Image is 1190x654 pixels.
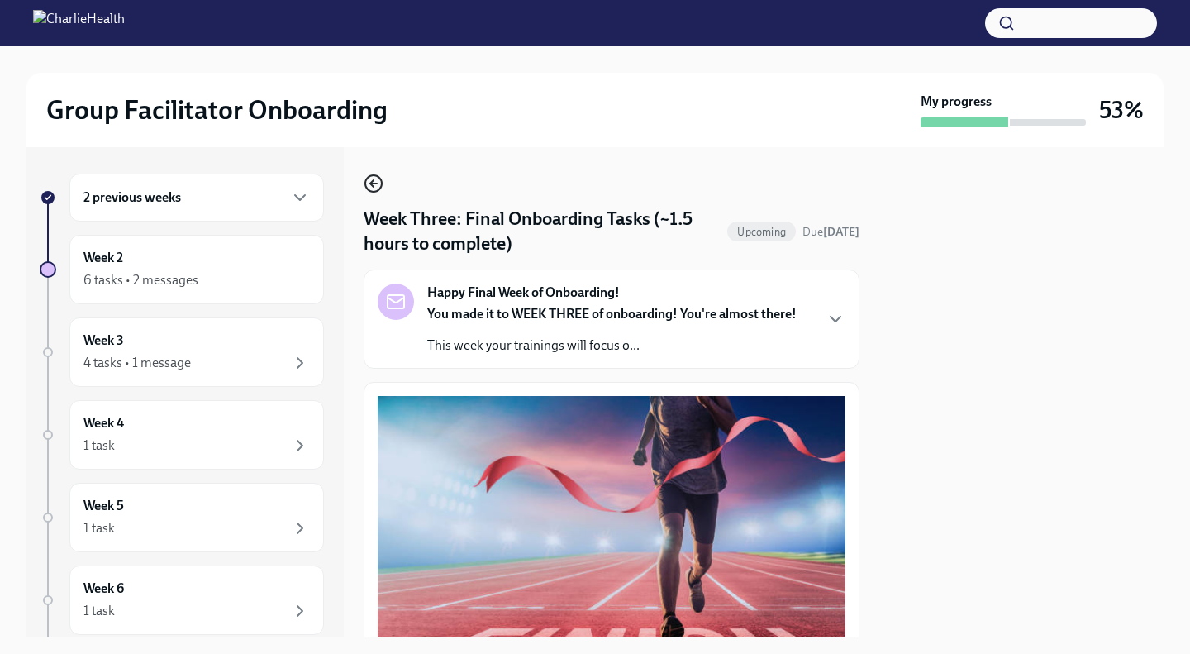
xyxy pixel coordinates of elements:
h6: 2 previous weeks [83,189,181,207]
span: Due [802,225,859,239]
a: Week 41 task [40,400,324,470]
h6: Week 6 [83,580,124,598]
h4: Week Three: Final Onboarding Tasks (~1.5 hours to complete) [364,207,721,256]
span: Upcoming [727,226,796,238]
div: 1 task [83,602,115,620]
h2: Group Facilitator Onboarding [46,93,388,127]
h6: Week 5 [83,497,124,515]
h6: Week 3 [83,332,124,350]
a: Week 61 task [40,566,324,635]
div: 4 tasks • 1 message [83,354,191,372]
div: 1 task [83,437,115,455]
a: Week 26 tasks • 2 messages [40,235,324,304]
p: This week your trainings will focus o... [427,337,797,355]
div: 2 previous weeks [69,174,324,222]
h6: Week 2 [83,249,123,267]
strong: Happy Final Week of Onboarding! [427,284,620,302]
strong: You made it to WEEK THREE of onboarding! You're almost there! [427,306,797,322]
a: Week 34 tasks • 1 message [40,317,324,387]
strong: [DATE] [823,225,859,239]
div: 6 tasks • 2 messages [83,271,198,289]
span: October 4th, 2025 10:00 [802,224,859,240]
img: CharlieHealth [33,10,125,36]
strong: My progress [921,93,992,111]
h3: 53% [1099,95,1144,125]
h6: Week 4 [83,414,124,432]
a: Week 51 task [40,483,324,552]
div: 1 task [83,519,115,537]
